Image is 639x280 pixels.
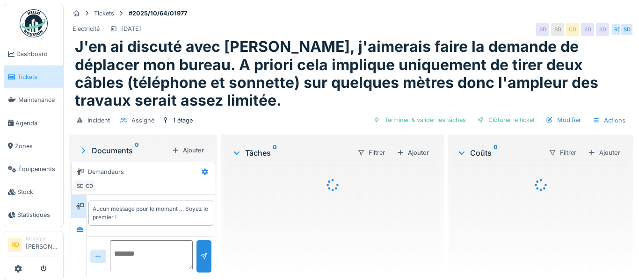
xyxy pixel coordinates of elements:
[620,23,633,36] div: SD
[611,23,624,36] div: RD
[94,9,114,18] div: Tickets
[15,142,59,151] span: Zones
[88,167,124,176] div: Demandeurs
[15,119,59,128] span: Agenda
[581,23,594,36] div: SD
[131,116,154,125] div: Assigné
[596,23,609,36] div: SD
[173,116,193,125] div: 1 étage
[393,146,433,159] div: Ajouter
[473,114,538,126] div: Clôturer le ticket
[83,179,96,193] div: CD
[8,235,59,258] a: RD Manager[PERSON_NAME]
[18,95,59,104] span: Maintenance
[566,23,579,36] div: CD
[4,43,63,65] a: Dashboard
[457,147,541,158] div: Coûts
[353,146,389,159] div: Filtrer
[232,147,350,158] div: Tâches
[20,9,48,37] img: Badge_color-CXgf-gQk.svg
[542,114,585,126] div: Modifier
[26,235,59,242] div: Manager
[135,145,139,156] sup: 0
[125,9,191,18] strong: #2025/10/64/01977
[4,65,63,88] a: Tickets
[93,205,209,222] div: Aucun message pour le moment … Soyez le premier !
[17,187,59,196] span: Stock
[8,238,22,252] li: RD
[4,112,63,135] a: Agenda
[75,38,628,110] h1: J'en ai discuté avec [PERSON_NAME], j'aimerais faire la demande de déplacer mon bureau. A priori ...
[584,146,624,159] div: Ajouter
[168,144,208,157] div: Ajouter
[73,24,100,33] div: Electricité
[18,165,59,173] span: Équipements
[545,146,581,159] div: Filtrer
[26,235,59,255] li: [PERSON_NAME]
[17,210,59,219] span: Statistiques
[551,23,564,36] div: SD
[273,147,277,158] sup: 0
[370,114,470,126] div: Terminer & valider les tâches
[4,88,63,111] a: Maintenance
[4,203,63,226] a: Statistiques
[73,179,87,193] div: SD
[536,23,549,36] div: SD
[4,158,63,180] a: Équipements
[121,24,141,33] div: [DATE]
[79,145,168,156] div: Documents
[4,180,63,203] a: Stock
[588,114,630,127] div: Actions
[87,116,110,125] div: Incident
[4,135,63,158] a: Zones
[17,72,59,81] span: Tickets
[494,147,498,158] sup: 0
[16,50,59,58] span: Dashboard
